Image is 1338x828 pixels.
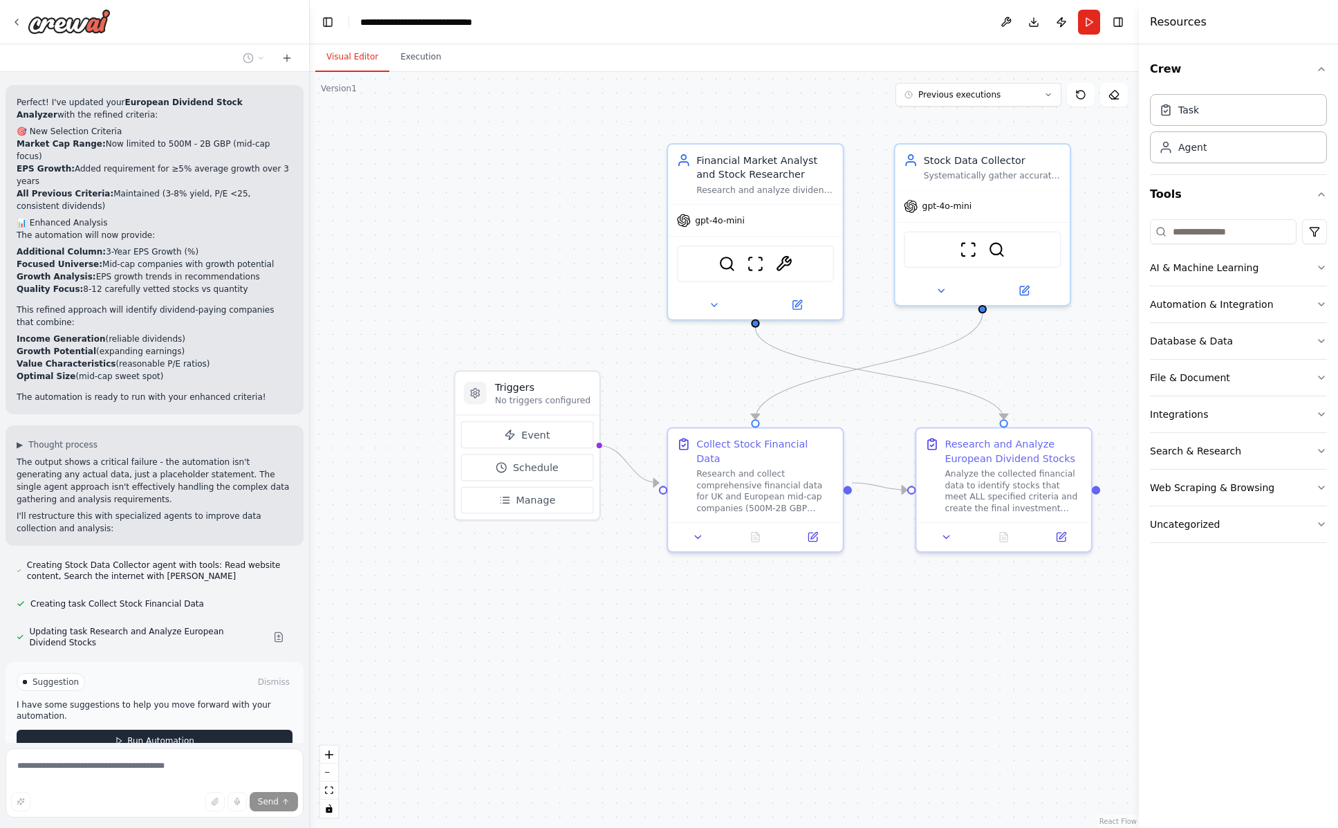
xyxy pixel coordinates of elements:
button: File & Document [1150,360,1327,396]
span: Creating task Collect Stock Financial Data [30,598,204,609]
button: Crew [1150,50,1327,89]
span: gpt-4o-mini [695,215,745,226]
div: File & Document [1150,371,1230,385]
button: Schedule [461,454,594,481]
strong: Market Cap Range: [17,139,106,149]
button: Send [250,792,298,811]
g: Edge from triggers to 42117735-62ee-488d-83bd-048e5a6ce9ea [598,439,659,490]
span: Event [521,427,550,442]
div: Crew [1150,89,1327,174]
p: The automation is ready to run with your enhanced criteria! [17,391,292,403]
div: React Flow controls [320,746,338,818]
button: No output available [974,528,1034,546]
strong: Growth Potential [17,347,96,356]
button: Automation & Integration [1150,286,1327,322]
button: AI & Machine Learning [1150,250,1327,286]
button: zoom in [320,746,338,764]
div: Research and collect comprehensive financial data for UK and European mid-cap companies (500M-2B ... [696,468,834,514]
button: Tools [1150,175,1327,214]
span: Previous executions [918,89,1001,100]
button: Visual Editor [315,43,389,72]
div: Tools [1150,214,1327,554]
div: Web Scraping & Browsing [1150,481,1274,495]
li: (reasonable P/E ratios) [17,358,292,370]
strong: Value Characteristics [17,359,115,369]
button: Uncategorized [1150,506,1327,542]
button: Search & Research [1150,433,1327,469]
strong: EPS Growth: [17,164,75,174]
div: TriggersNo triggers configuredEventScheduleManage [454,370,600,521]
nav: breadcrumb [360,15,516,29]
button: Execution [389,43,452,72]
div: Financial Market Analyst and Stock Researcher [696,153,834,181]
span: Schedule [513,461,559,475]
div: Systematically gather accurate financial data from Yahoo Finance for mid-cap European companies w... [924,170,1061,181]
li: (mid-cap sweet spot) [17,370,292,383]
g: Edge from ef7bfd03-ee86-4b4e-bfad-156d1194579e to 092b2cfe-d099-4fa1-8941-c90d28442763 [748,328,1011,419]
h2: 🎯 New Selection Criteria [17,125,292,138]
button: Web Scraping & Browsing [1150,470,1327,506]
div: Research and Analyze European Dividend StocksAnalyze the collected financial data to identify sto... [915,427,1093,553]
strong: Additional Column: [17,247,106,257]
button: fit view [320,782,338,800]
strong: Optimal Size [17,371,75,381]
button: Manage [461,487,594,514]
button: Hide left sidebar [318,12,337,32]
button: Improve this prompt [11,792,30,811]
span: Thought process [28,439,97,450]
div: Automation & Integration [1150,297,1274,311]
div: Research and Analyze European Dividend Stocks [945,437,1082,466]
p: I'll restructure this with specialized agents to improve data collection and analysis: [17,510,292,535]
strong: Focused Universe: [17,259,102,269]
button: Open in side panel [1037,528,1085,546]
strong: Growth Analysis: [17,272,96,282]
p: This refined approach will identify dividend-paying companies that combine: [17,304,292,329]
strong: Quality Focus: [17,284,83,294]
div: Collect Stock Financial Data [696,437,834,466]
button: Switch to previous chat [237,50,270,66]
div: Search & Research [1150,444,1241,458]
span: Updating task Research and Analyze European Dividend Stocks [30,626,262,648]
h3: Triggers [495,380,591,395]
p: Now limited to 500M - 2B GBP (mid-cap focus) Added requirement for ≥5% average growth over 3 year... [17,138,292,212]
li: EPS growth trends in recommendations [17,270,292,283]
div: Stock Data CollectorSystematically gather accurate financial data from Yahoo Finance for mid-cap ... [894,143,1072,306]
div: Collect Stock Financial DataResearch and collect comprehensive financial data for UK and European... [667,427,844,553]
p: The automation will now provide: [17,229,292,241]
button: Open in side panel [788,528,837,546]
li: 3-Year EPS Growth (%) [17,246,292,258]
p: The output shows a critical failure - the automation isn't generating any actual data, just a pla... [17,456,292,506]
div: Analyze the collected financial data to identify stocks that meet ALL specified criteria and crea... [945,468,1082,514]
g: Edge from 42117735-62ee-488d-83bd-048e5a6ce9ea to 092b2cfe-d099-4fa1-8941-c90d28442763 [852,476,907,497]
button: Open in side panel [984,282,1064,300]
li: (expanding earnings) [17,345,292,358]
div: Version 1 [321,83,357,94]
h4: Resources [1150,14,1207,30]
div: Financial Market Analyst and Stock ResearcherResearch and analyze dividend-paying stocks from [GE... [667,143,844,321]
strong: European Dividend Stock Analyzer [17,98,243,120]
img: Logo [28,9,111,34]
div: Research and analyze dividend-paying stocks from [GEOGRAPHIC_DATA] and European markets based on ... [696,184,834,195]
span: ▶ [17,439,23,450]
img: SerperScrapeWebsiteTool [775,255,792,273]
li: (reliable dividends) [17,333,292,345]
span: gpt-4o-mini [922,201,972,212]
img: ScrapeWebsiteTool [960,241,977,259]
button: Upload files [205,792,225,811]
div: AI & Machine Learning [1150,261,1258,275]
button: ▶Thought process [17,439,97,450]
p: I have some suggestions to help you move forward with your automation. [17,699,292,721]
button: Dismiss [255,675,292,689]
strong: All Previous Criteria: [17,189,113,199]
button: Integrations [1150,396,1327,432]
h2: 📊 Enhanced Analysis [17,217,292,229]
button: Start a new chat [276,50,298,66]
p: Perfect! I've updated your with the refined criteria: [17,96,292,121]
p: No triggers configured [495,394,591,405]
button: zoom out [320,764,338,782]
button: Open in side panel [757,297,837,314]
li: 8-12 carefully vetted stocks vs quantity [17,283,292,295]
div: Task [1178,103,1199,117]
div: Database & Data [1150,334,1233,348]
div: Stock Data Collector [924,153,1061,167]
